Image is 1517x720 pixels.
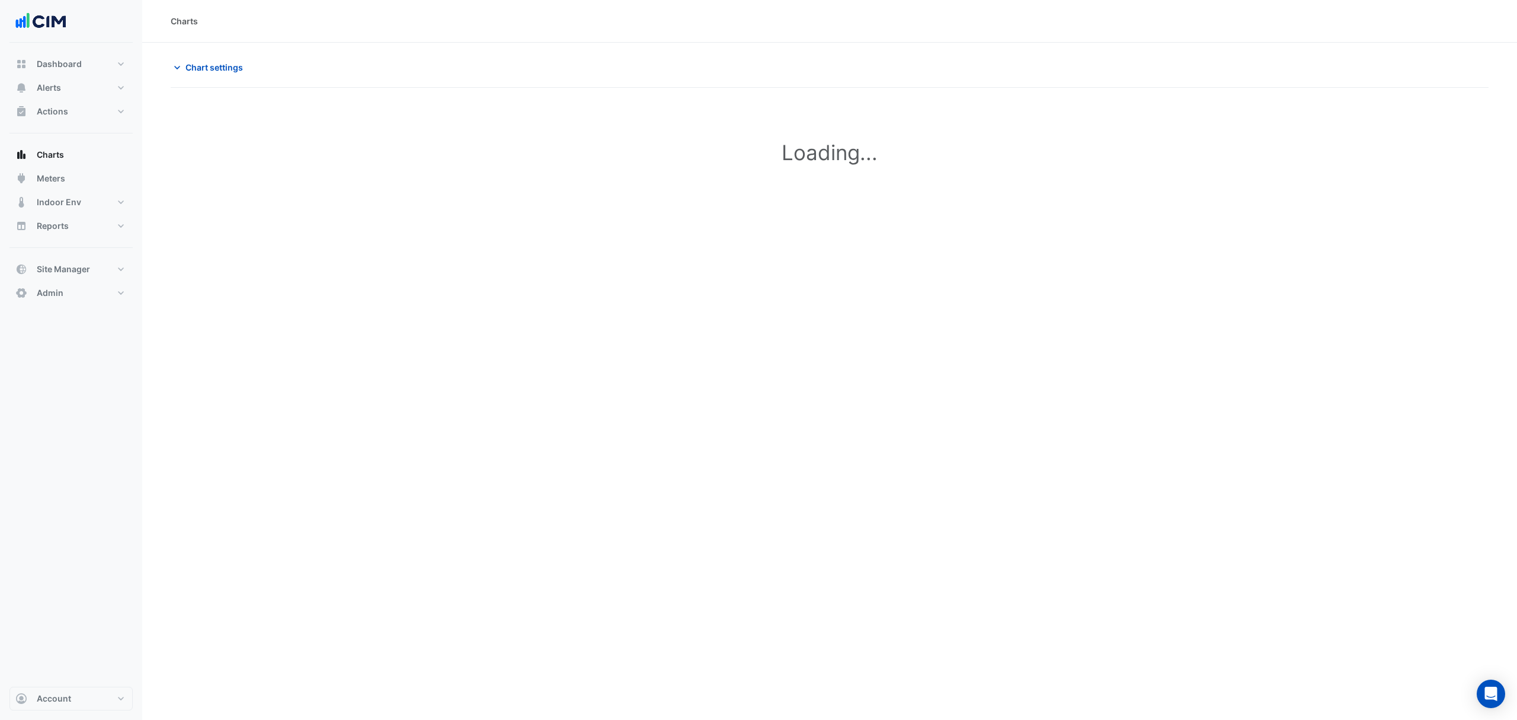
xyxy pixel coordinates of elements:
[37,693,71,705] span: Account
[37,82,61,94] span: Alerts
[15,82,27,94] app-icon: Alerts
[171,57,251,78] button: Chart settings
[185,61,243,74] span: Chart settings
[171,15,198,27] div: Charts
[37,220,69,232] span: Reports
[15,196,27,208] app-icon: Indoor Env
[9,687,133,711] button: Account
[197,140,1462,165] h1: Loading...
[9,100,133,123] button: Actions
[37,263,90,275] span: Site Manager
[9,257,133,281] button: Site Manager
[9,76,133,100] button: Alerts
[15,287,27,299] app-icon: Admin
[37,196,81,208] span: Indoor Env
[15,173,27,184] app-icon: Meters
[15,149,27,161] app-icon: Charts
[9,281,133,305] button: Admin
[15,220,27,232] app-icon: Reports
[1477,680,1505,708] div: Open Intercom Messenger
[37,287,63,299] span: Admin
[9,214,133,238] button: Reports
[9,190,133,214] button: Indoor Env
[15,58,27,70] app-icon: Dashboard
[14,9,68,33] img: Company Logo
[37,149,64,161] span: Charts
[37,106,68,117] span: Actions
[37,173,65,184] span: Meters
[9,167,133,190] button: Meters
[37,58,82,70] span: Dashboard
[15,106,27,117] app-icon: Actions
[9,52,133,76] button: Dashboard
[9,143,133,167] button: Charts
[15,263,27,275] app-icon: Site Manager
